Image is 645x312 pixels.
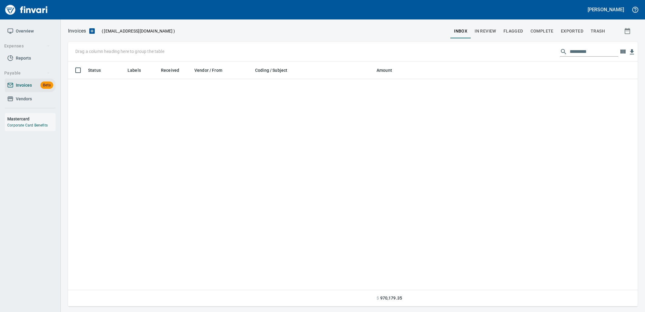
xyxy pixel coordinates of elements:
[68,27,86,35] p: Invoices
[255,67,287,74] span: Coding / Subject
[88,67,101,74] span: Status
[194,67,230,74] span: Vendor / From
[7,123,48,127] a: Corporate Card Benefits
[161,67,187,74] span: Received
[40,82,53,89] span: Beta
[5,78,56,92] a: InvoicesBeta
[475,27,496,35] span: In Review
[561,27,583,35] span: Exported
[255,67,295,74] span: Coding / Subject
[503,27,523,35] span: Flagged
[380,295,402,301] span: 970,179.35
[2,68,53,79] button: Payable
[2,40,53,52] button: Expenses
[7,116,56,122] h6: Mastercard
[588,6,624,13] h5: [PERSON_NAME]
[5,92,56,106] a: Vendors
[377,67,400,74] span: Amount
[4,2,49,17] img: Finvari
[16,54,31,62] span: Reports
[377,295,379,301] span: $
[16,81,32,89] span: Invoices
[98,28,175,34] p: ( )
[454,27,467,35] span: inbox
[627,47,636,57] button: Download Table
[161,67,179,74] span: Received
[586,5,626,14] button: [PERSON_NAME]
[618,26,638,36] button: Show invoices within a particular date range
[194,67,222,74] span: Vendor / From
[377,67,392,74] span: Amount
[4,42,50,50] span: Expenses
[128,67,141,74] span: Labels
[16,95,32,103] span: Vendors
[86,27,98,35] button: Upload an Invoice
[75,48,164,54] p: Drag a column heading here to group the table
[68,27,86,35] nav: breadcrumb
[128,67,149,74] span: Labels
[531,27,554,35] span: Complete
[103,28,173,34] span: [EMAIL_ADDRESS][DOMAIN_NAME]
[591,27,605,35] span: trash
[4,69,50,77] span: Payable
[5,51,56,65] a: Reports
[5,24,56,38] a: Overview
[16,27,34,35] span: Overview
[88,67,109,74] span: Status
